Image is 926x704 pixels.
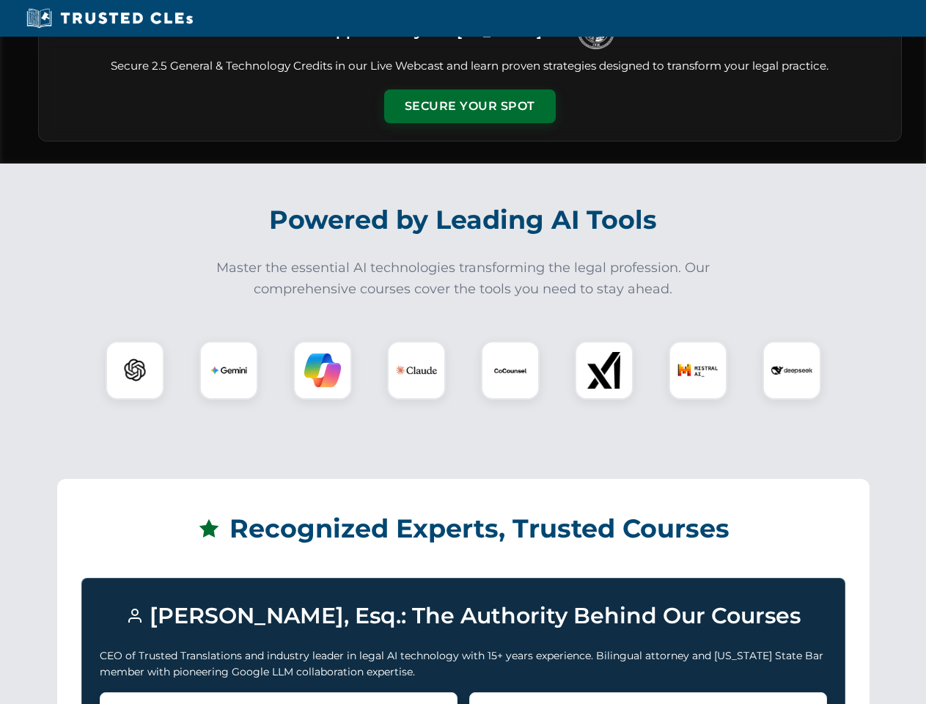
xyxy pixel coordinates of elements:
[304,352,341,389] img: Copilot Logo
[293,341,352,400] div: Copilot
[210,352,247,389] img: Gemini Logo
[207,257,720,300] p: Master the essential AI technologies transforming the legal profession. Our comprehensive courses...
[771,350,812,391] img: DeepSeek Logo
[56,58,883,75] p: Secure 2.5 General & Technology Credits in our Live Webcast and learn proven strategies designed ...
[481,341,540,400] div: CoCounsel
[396,350,437,391] img: Claude Logo
[763,341,821,400] div: DeepSeek
[384,89,556,123] button: Secure Your Spot
[677,350,719,391] img: Mistral AI Logo
[100,596,827,636] h3: [PERSON_NAME], Esq.: The Authority Behind Our Courses
[199,341,258,400] div: Gemini
[669,341,727,400] div: Mistral AI
[492,352,529,389] img: CoCounsel Logo
[100,648,827,681] p: CEO of Trusted Translations and industry leader in legal AI technology with 15+ years experience....
[114,349,156,392] img: ChatGPT Logo
[387,341,446,400] div: Claude
[22,7,197,29] img: Trusted CLEs
[106,341,164,400] div: ChatGPT
[575,341,633,400] div: xAI
[57,194,870,246] h2: Powered by Leading AI Tools
[81,503,845,554] h2: Recognized Experts, Trusted Courses
[586,352,622,389] img: xAI Logo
